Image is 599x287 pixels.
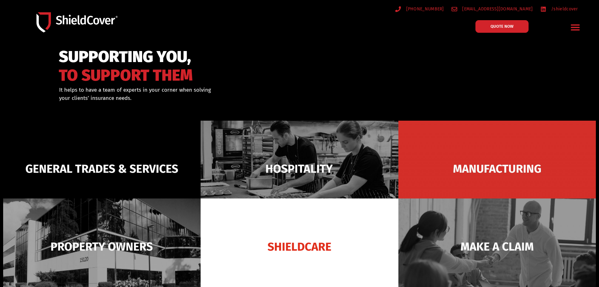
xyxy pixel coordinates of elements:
a: QUOTE NOW [475,20,529,33]
span: [PHONE_NUMBER] [405,5,444,13]
span: SUPPORTING YOU, [59,50,193,63]
a: /shieldcover [541,5,578,13]
img: Shield-Cover-Underwriting-Australia-logo-full [36,12,118,32]
p: your clients’ insurance needs. [59,94,332,102]
span: QUOTE NOW [491,24,513,28]
span: /shieldcover [550,5,578,13]
div: It helps to have a team of experts in your corner when solving [59,86,332,102]
a: [EMAIL_ADDRESS][DOMAIN_NAME] [452,5,533,13]
div: Menu Toggle [568,20,583,35]
a: [PHONE_NUMBER] [395,5,444,13]
span: [EMAIL_ADDRESS][DOMAIN_NAME] [461,5,533,13]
